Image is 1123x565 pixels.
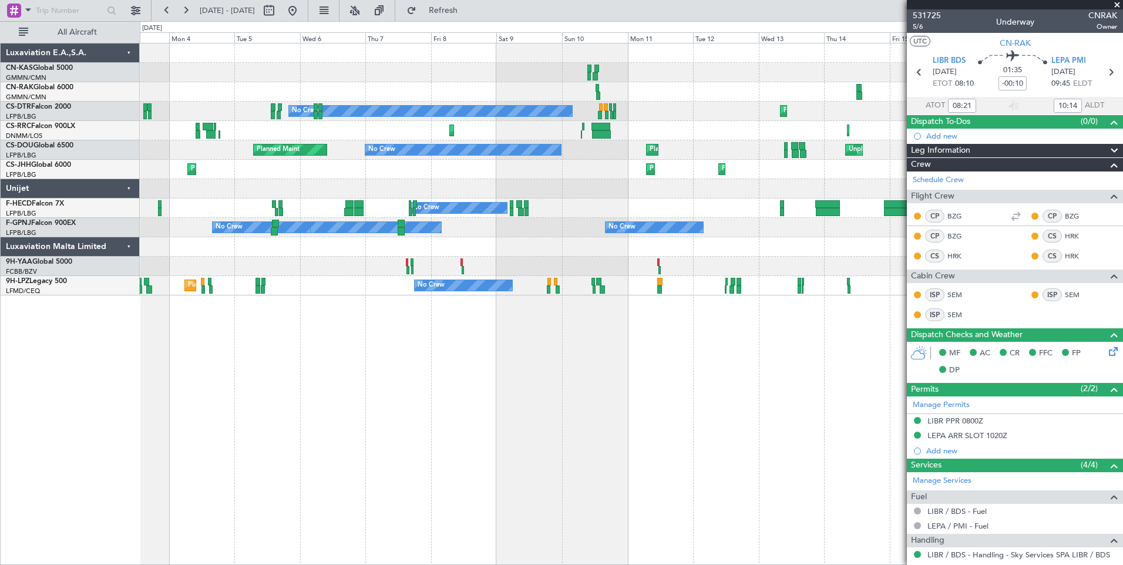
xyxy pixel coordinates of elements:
a: CS-DTRFalcon 2000 [6,103,71,110]
a: LFPB/LBG [6,151,36,160]
span: [DATE] [933,66,957,78]
span: 01:35 [1003,65,1022,76]
a: CN-RAKGlobal 6000 [6,84,73,91]
span: AC [980,348,990,359]
div: Planned Maint [257,141,300,159]
span: Refresh [419,6,468,15]
span: Leg Information [911,144,970,157]
input: --:-- [948,99,976,113]
span: Handling [911,534,944,547]
span: FP [1072,348,1081,359]
span: ELDT [1073,78,1092,90]
div: Tue 5 [234,32,300,43]
span: ALDT [1085,100,1104,112]
a: SEM [1065,290,1091,300]
a: SEM [947,290,974,300]
span: Crew [911,158,931,171]
div: ISP [925,308,944,321]
button: Refresh [401,1,472,20]
input: Trip Number [36,2,103,19]
div: Planned Maint Sofia [784,102,843,120]
a: LFPB/LBG [6,209,36,218]
a: LFPB/LBG [6,112,36,121]
input: --:-- [1054,99,1082,113]
span: LEPA PMI [1051,55,1086,67]
span: (4/4) [1081,459,1098,471]
a: HRK [1065,251,1091,261]
a: F-GPNJFalcon 900EX [6,220,76,227]
span: 9H-LPZ [6,278,29,285]
div: Add new [926,131,1117,141]
div: No Crew [412,199,439,217]
div: Underway [996,16,1034,28]
a: LEPA / PMI - Fuel [927,521,988,531]
a: CS-JHHGlobal 6000 [6,162,71,169]
span: Cabin Crew [911,270,955,283]
span: [DATE] [1051,66,1075,78]
button: UTC [910,36,930,46]
div: Sun 10 [562,32,628,43]
div: No Crew [292,102,319,120]
a: FCBB/BZV [6,267,37,276]
div: Planned Maint [GEOGRAPHIC_DATA] ([GEOGRAPHIC_DATA]) [650,160,835,178]
span: LIBR BDS [933,55,966,67]
div: Thu 14 [824,32,890,43]
span: Owner [1088,22,1117,32]
span: CS-JHH [6,162,31,169]
span: MF [949,348,960,359]
div: Wed 6 [300,32,366,43]
span: DP [949,365,960,376]
div: ISP [925,288,944,301]
span: F-GPNJ [6,220,31,227]
div: [DATE] [142,23,162,33]
span: CS-DOU [6,142,33,149]
div: Fri 15 [890,32,956,43]
span: Dispatch To-Dos [911,115,970,129]
span: All Aircraft [31,28,124,36]
span: CS-DTR [6,103,31,110]
div: Planned Maint Nice ([GEOGRAPHIC_DATA]) [188,277,319,294]
div: Planned Maint [GEOGRAPHIC_DATA] ([GEOGRAPHIC_DATA]) [191,160,376,178]
span: Services [911,459,942,472]
span: [DATE] - [DATE] [200,5,255,16]
div: Sat 9 [496,32,562,43]
span: CN-KAS [6,65,33,72]
span: Dispatch Checks and Weather [911,328,1023,342]
span: 08:10 [955,78,974,90]
span: FFC [1039,348,1053,359]
span: CS-RRC [6,123,31,130]
div: Add new [926,446,1117,456]
a: GMMN/CMN [6,93,46,102]
a: CN-KASGlobal 5000 [6,65,73,72]
a: Manage Services [913,475,971,487]
div: CP [1043,210,1062,223]
div: CP [925,230,944,243]
div: Wed 13 [759,32,825,43]
div: Tue 12 [693,32,759,43]
a: HRK [1065,231,1091,241]
a: F-HECDFalcon 7X [6,200,64,207]
div: Planned Maint [GEOGRAPHIC_DATA] ([GEOGRAPHIC_DATA]) [650,141,835,159]
a: CS-DOUGlobal 6500 [6,142,73,149]
span: F-HECD [6,200,32,207]
a: GMMN/CMN [6,73,46,82]
a: DNMM/LOS [6,132,42,140]
a: LFMD/CEQ [6,287,40,295]
span: ETOT [933,78,952,90]
a: LIBR / BDS - Handling - Sky Services SPA LIBR / BDS [927,550,1110,560]
div: CS [925,250,944,263]
div: Thu 7 [365,32,431,43]
div: No Crew [418,277,445,294]
div: CS [1043,230,1062,243]
div: Fri 8 [431,32,497,43]
span: CNRAK [1088,9,1117,22]
div: Unplanned Maint [GEOGRAPHIC_DATA] ([GEOGRAPHIC_DATA]) [849,141,1042,159]
div: Planned Maint [GEOGRAPHIC_DATA] ([GEOGRAPHIC_DATA]) [722,160,907,178]
a: Schedule Crew [913,174,964,186]
a: LIBR / BDS - Fuel [927,506,987,516]
a: BZG [1065,211,1091,221]
div: ISP [1043,288,1062,301]
div: CS [1043,250,1062,263]
button: All Aircraft [13,23,127,42]
span: 5/6 [913,22,941,32]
